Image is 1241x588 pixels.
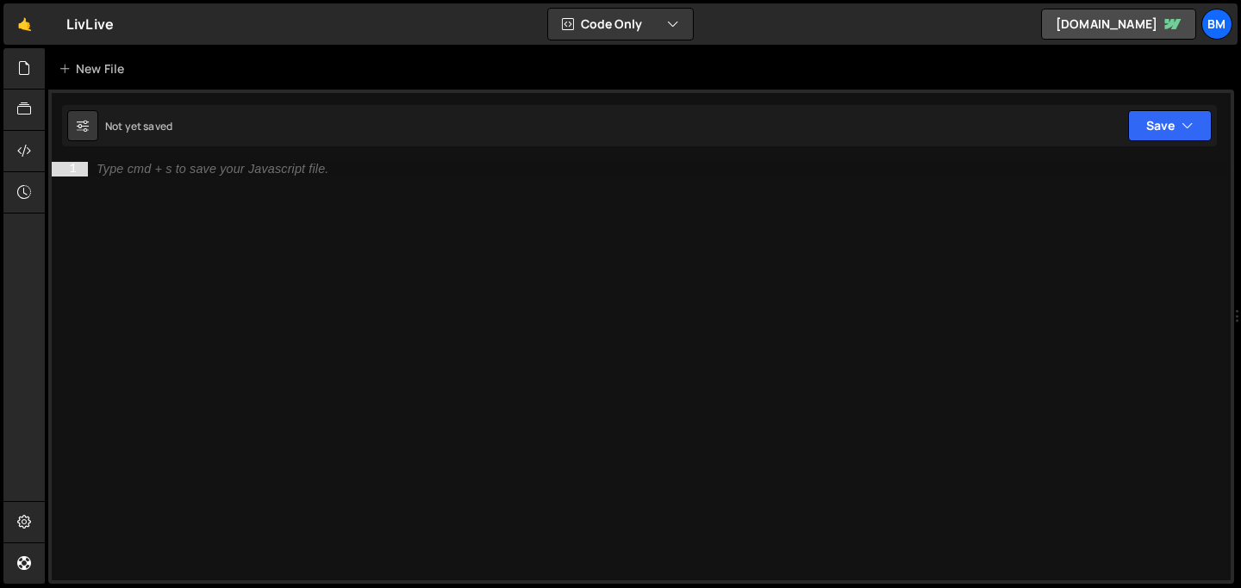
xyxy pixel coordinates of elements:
[105,119,172,133] div: Not yet saved
[3,3,46,45] a: 🤙
[52,162,88,176] div: 1
[1201,9,1232,40] a: bm
[59,60,131,77] div: New File
[1128,110,1212,141] button: Save
[97,163,328,176] div: Type cmd + s to save your Javascript file.
[66,14,114,34] div: LivLive
[1041,9,1196,40] a: [DOMAIN_NAME]
[548,9,693,40] button: Code Only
